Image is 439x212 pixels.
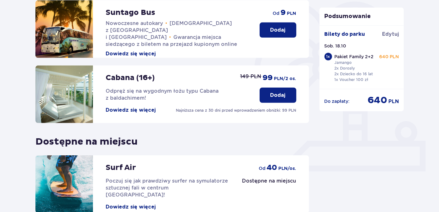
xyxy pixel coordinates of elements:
[169,34,171,41] span: •
[273,10,280,16] span: od
[368,94,387,106] span: 640
[281,8,286,17] span: 9
[176,108,296,113] p: Najniższa cena z 30 dni przed wprowadzeniem obniżki: 99 PLN
[106,73,155,83] p: Cabana (16+)
[325,43,346,49] p: Sob. 18.10
[260,22,296,38] button: Dodaj
[382,31,399,38] span: Edytuj
[242,178,296,184] p: Dostępne na miejscu
[335,65,373,83] p: 2x Dorosły 2x Dziecko do 16 lat 1x Voucher 100 zł
[106,20,163,26] span: Nowoczesne autokary
[165,20,167,27] span: •
[325,31,365,38] p: Bilety do parku
[325,98,350,104] p: Do zapłaty :
[35,131,138,148] p: Dostępne na miejscu
[106,50,156,57] button: Dowiedz się więcej
[106,163,136,172] p: Surf Air
[35,65,93,123] img: attraction
[319,13,404,20] p: Podsumowanie
[274,76,296,82] span: PLN /2 os.
[106,107,156,114] button: Dowiedz się więcej
[267,163,277,172] span: 40
[106,88,219,101] span: Odpręż się na wygodnym łożu typu Cabana z baldachimem!
[106,203,156,210] button: Dowiedz się więcej
[106,178,228,198] span: Poczuj się jak prawdziwy surfer na symulatorze sztucznej fali w centrum [GEOGRAPHIC_DATA]!
[287,10,296,17] span: PLN
[106,8,155,17] p: Suntago Bus
[270,27,286,34] p: Dodaj
[270,92,286,99] p: Dodaj
[35,0,93,58] img: attraction
[263,73,273,83] span: 99
[388,98,399,105] span: PLN
[325,53,332,60] div: 1 x
[106,20,232,40] span: [DEMOGRAPHIC_DATA] z [GEOGRAPHIC_DATA] i [GEOGRAPHIC_DATA]
[335,53,374,60] p: Pakiet Family 2+2
[379,53,399,60] p: 640 PLN
[259,165,266,171] span: od
[240,73,262,80] p: 149 PLN
[335,60,352,65] p: Jamango
[260,88,296,103] button: Dodaj
[279,165,296,172] span: PLN /os.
